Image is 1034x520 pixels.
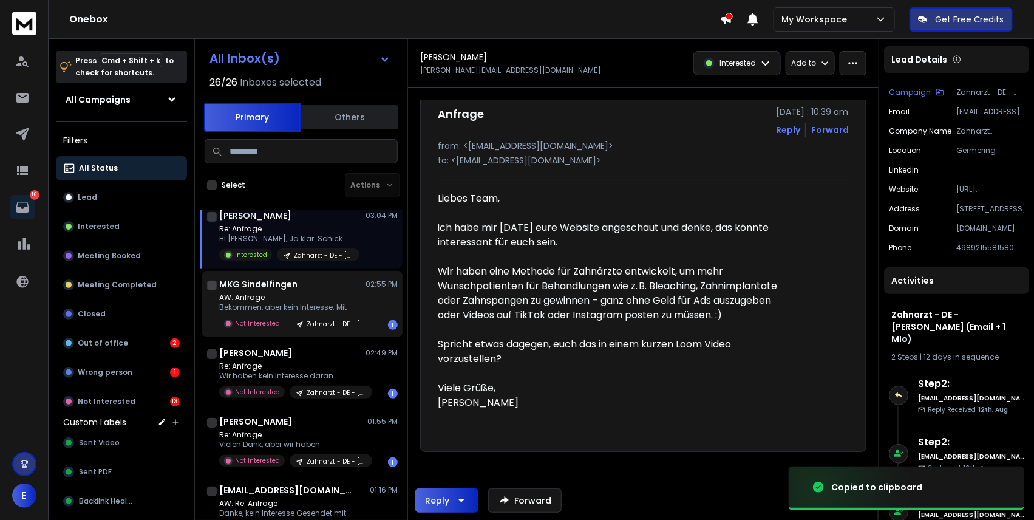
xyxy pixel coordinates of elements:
div: 1 [170,368,180,377]
p: Meeting Completed [78,280,157,290]
div: ich habe mir [DATE] eure Website angeschaut und denke, das könnte interessant für euch sein. [438,221,792,250]
p: address [889,204,920,214]
p: Campaign [889,87,931,97]
p: website [889,185,918,194]
p: Not Interested [78,397,135,406]
button: Not Interested13 [56,389,187,414]
h1: All Inbox(s) [209,52,280,64]
div: 1 [388,389,398,399]
p: Wir haben kein Interesse daran [219,371,365,381]
p: Hi [PERSON_NAME], Ja klar. Schick [219,234,359,244]
p: [PERSON_NAME][EMAIL_ADDRESS][DOMAIN_NAME] [420,66,601,75]
p: Zahnarzt Germering Dres. Birner [956,126,1024,136]
div: Liebes Team, [438,191,792,206]
p: My Workspace [781,13,852,26]
h1: [PERSON_NAME] [420,51,487,63]
p: Not Interested [235,456,280,465]
h6: [EMAIL_ADDRESS][DOMAIN_NAME] [918,394,1024,403]
p: Danke, kein Interesse Gesendet mit [219,508,365,518]
p: AW: Anfrage [219,293,365,303]
button: All Status [56,156,187,180]
label: Select [222,180,245,190]
p: Zahnarzt - DE - [PERSON_NAME] (Email + 1 MIo) [307,320,365,329]
p: AW: Re: Anfrage [219,499,365,508]
p: Not Interested [235,388,280,397]
span: 2 Steps [891,352,918,362]
p: Zahnarzt - DE - [PERSON_NAME] (Email + 1 MIo) [307,388,365,397]
p: 02:49 PM [366,348,398,358]
p: 01:55 PM [367,417,398,426]
p: [URL][DOMAIN_NAME] [956,185,1024,194]
h1: [PERSON_NAME] [219,416,292,428]
div: 2 [170,338,180,348]
p: Re: Anfrage [219,430,365,440]
a: 16 [10,195,35,219]
p: Press to check for shortcuts. [75,55,174,79]
div: Viele Grüße, [PERSON_NAME] [438,381,792,410]
p: [DOMAIN_NAME] [956,224,1024,233]
p: Interested [235,250,267,259]
div: 13 [170,397,180,406]
p: [STREET_ADDRESS] [956,204,1024,214]
button: Forward [488,488,562,513]
p: [DATE] : 10:39 am [776,106,849,118]
h1: MKG Sindelfingen [219,278,298,290]
div: Wir haben eine Methode für Zahnärzte entwickelt, um mehr Wunschpatienten für Behandlungen wie z. ... [438,264,792,323]
span: Backlink Health [79,496,135,506]
div: Reply [425,494,449,507]
span: 12th, Aug [978,405,1008,414]
button: Interested [56,214,187,239]
div: Spricht etwas dagegen, euch das in einem kurzen Loom Video vorzustellen? [438,337,792,366]
span: Sent PDF [79,467,112,477]
p: Re: Anfrage [219,224,359,234]
h1: [PERSON_NAME] [219,210,291,222]
p: Zahnarzt - DE - [PERSON_NAME] (Email + 1 MIo) [294,251,352,260]
p: domain [889,224,919,233]
p: Wrong person [78,368,132,377]
h1: All Campaigns [66,94,131,106]
p: 03:04 PM [366,211,398,221]
button: E [12,484,36,508]
p: 4989215581580 [956,243,1024,253]
button: Sent PDF [56,460,187,484]
h3: Filters [56,132,187,149]
p: Closed [78,309,106,319]
p: Out of office [78,338,128,348]
img: logo [12,12,36,35]
button: Lead [56,185,187,210]
p: Add to [791,58,816,68]
button: Backlink Health [56,489,187,513]
div: Copied to clipboard [831,481,922,493]
p: Meeting Booked [78,251,141,261]
p: All Status [79,163,118,173]
p: Lead [78,193,97,202]
button: Reply [415,488,478,513]
p: location [889,146,921,156]
button: Wrong person1 [56,360,187,385]
p: Email [889,107,910,117]
div: Forward [811,124,849,136]
p: Germering [956,146,1024,156]
button: Others [301,104,398,131]
p: Get Free Credits [935,13,1004,26]
h1: Onebox [69,12,720,27]
p: 16 [30,190,39,200]
p: Zahnarzt - DE - [PERSON_NAME] (Email + 1 MIo) [956,87,1024,97]
button: Get Free Credits [910,7,1013,32]
button: Primary [204,103,301,132]
h1: [PERSON_NAME] [219,347,292,359]
p: Lead Details [891,53,947,66]
div: 1 [388,320,398,330]
p: to: <[EMAIL_ADDRESS][DOMAIN_NAME]> [438,154,849,166]
p: 02:55 PM [366,279,398,289]
div: 1 [388,457,398,467]
button: Reply [776,124,800,136]
p: Not Interested [235,319,280,328]
p: Reply Received [928,405,1008,414]
h1: Anfrage [438,106,484,123]
p: 01:16 PM [370,485,398,495]
h6: Step 2 : [918,377,1024,391]
button: Meeting Completed [56,273,187,297]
